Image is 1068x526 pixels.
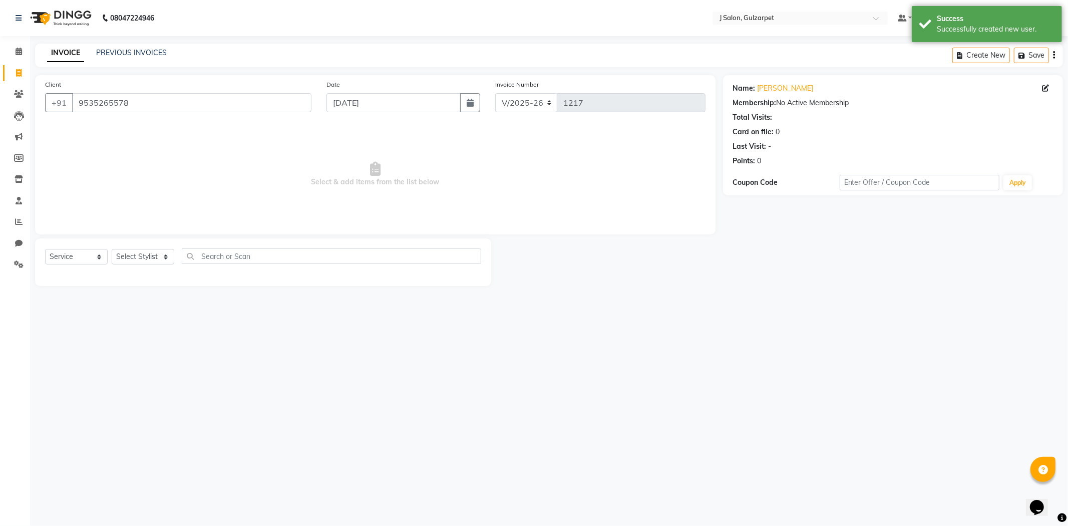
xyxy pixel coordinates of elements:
div: Name: [733,83,756,94]
label: Date [326,80,340,89]
a: [PERSON_NAME] [758,83,814,94]
div: - [769,141,772,152]
a: INVOICE [47,44,84,62]
div: No Active Membership [733,98,1053,108]
input: Enter Offer / Coupon Code [840,175,1000,190]
div: Successfully created new user. [937,24,1054,35]
div: Last Visit: [733,141,767,152]
label: Invoice Number [495,80,539,89]
a: PREVIOUS INVOICES [96,48,167,57]
input: Search by Name/Mobile/Email/Code [72,93,311,112]
div: Total Visits: [733,112,773,123]
div: Points: [733,156,756,166]
input: Search or Scan [182,248,481,264]
div: Membership: [733,98,777,108]
span: Select & add items from the list below [45,124,705,224]
div: 0 [758,156,762,166]
button: +91 [45,93,73,112]
button: Apply [1003,175,1032,190]
img: logo [26,4,94,32]
div: Card on file: [733,127,774,137]
iframe: chat widget [1026,486,1058,516]
b: 08047224946 [110,4,154,32]
div: Coupon Code [733,177,840,188]
button: Create New [952,48,1010,63]
label: Client [45,80,61,89]
div: 0 [776,127,780,137]
div: Success [937,14,1054,24]
button: Save [1014,48,1049,63]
